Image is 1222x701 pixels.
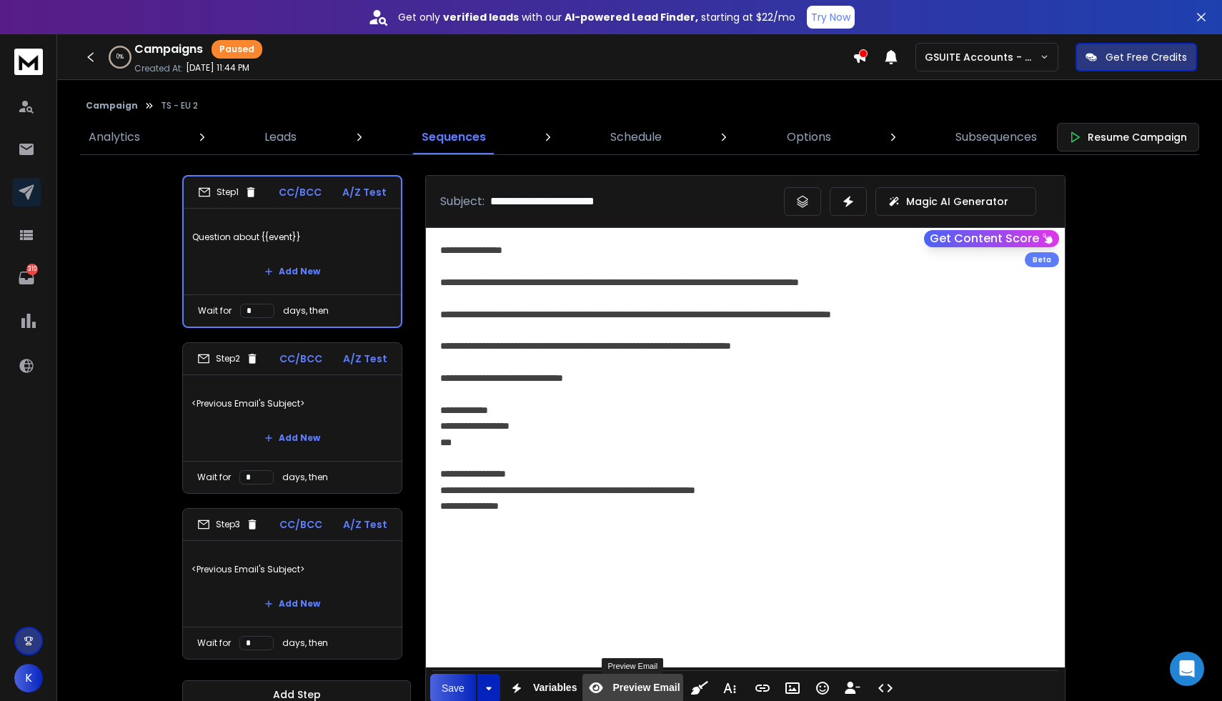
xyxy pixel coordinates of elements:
[1076,43,1197,71] button: Get Free Credits
[134,41,203,58] h1: Campaigns
[12,264,41,292] a: 310
[198,305,232,317] p: Wait for
[182,175,402,328] li: Step1CC/BCCA/Z TestQuestion about {{event}}Add NewWait fordays, then
[253,424,332,452] button: Add New
[343,352,387,366] p: A/Z Test
[811,10,850,24] p: Try Now
[530,682,580,694] span: Variables
[256,120,305,154] a: Leads
[1057,123,1199,151] button: Resume Campaign
[807,6,855,29] button: Try Now
[134,63,183,74] p: Created At:
[86,100,138,111] button: Campaign
[1025,252,1059,267] div: Beta
[192,217,392,257] p: Question about {{event}}
[212,40,262,59] div: Paused
[925,50,1040,64] p: GSUITE Accounts - YC outreach
[14,664,43,692] button: K
[282,472,328,483] p: days, then
[924,230,1059,247] button: Get Content Score
[197,352,259,365] div: Step 2
[279,352,322,366] p: CC/BCC
[282,637,328,649] p: days, then
[279,185,322,199] p: CC/BCC
[565,10,698,24] strong: AI-powered Lead Finder,
[186,62,249,74] p: [DATE] 11:44 PM
[1170,652,1204,686] div: Open Intercom Messenger
[947,120,1045,154] a: Subsequences
[80,120,149,154] a: Analytics
[343,517,387,532] p: A/Z Test
[875,187,1036,216] button: Magic AI Generator
[197,518,259,531] div: Step 3
[602,658,663,674] div: Preview Email
[610,682,682,694] span: Preview Email
[610,129,662,146] p: Schedule
[1106,50,1187,64] p: Get Free Credits
[161,100,198,111] p: TS - EU 2
[26,264,38,275] p: 310
[198,186,257,199] div: Step 1
[955,129,1037,146] p: Subsequences
[906,194,1008,209] p: Magic AI Generator
[197,472,231,483] p: Wait for
[602,120,670,154] a: Schedule
[413,120,495,154] a: Sequences
[398,10,795,24] p: Get only with our starting at $22/mo
[182,342,402,494] li: Step2CC/BCCA/Z Test<Previous Email's Subject>Add NewWait fordays, then
[116,53,124,61] p: 0 %
[192,384,393,424] p: <Previous Email's Subject>
[89,129,140,146] p: Analytics
[253,257,332,286] button: Add New
[279,517,322,532] p: CC/BCC
[14,49,43,75] img: logo
[253,590,332,618] button: Add New
[182,508,402,660] li: Step3CC/BCCA/Z Test<Previous Email's Subject>Add NewWait fordays, then
[443,10,519,24] strong: verified leads
[192,550,393,590] p: <Previous Email's Subject>
[197,637,231,649] p: Wait for
[422,129,486,146] p: Sequences
[440,193,485,210] p: Subject:
[778,120,840,154] a: Options
[264,129,297,146] p: Leads
[342,185,387,199] p: A/Z Test
[283,305,329,317] p: days, then
[787,129,831,146] p: Options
